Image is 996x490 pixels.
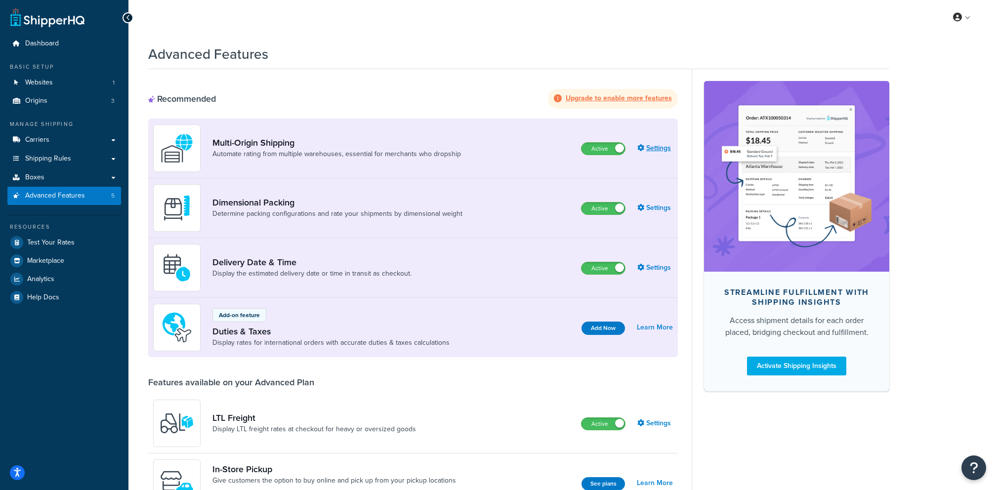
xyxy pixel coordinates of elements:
label: Active [581,143,625,155]
a: Give customers the option to buy online and pick up from your pickup locations [212,476,456,486]
img: icon-duo-feat-landed-cost-7136b061.png [160,310,194,345]
span: Analytics [27,275,54,284]
a: Origins3 [7,92,121,110]
a: Shipping Rules [7,150,121,168]
a: Display LTL freight rates at checkout for heavy or oversized goods [212,424,416,434]
span: Shipping Rules [25,155,71,163]
label: Active [581,418,625,430]
li: Advanced Features [7,187,121,205]
a: Multi-Origin Shipping [212,137,461,148]
span: Carriers [25,136,49,144]
div: Basic Setup [7,63,121,71]
span: 1 [113,79,115,87]
a: Settings [637,141,673,155]
span: Help Docs [27,293,59,302]
img: y79ZsPf0fXUFUhFXDzUgf+ktZg5F2+ohG75+v3d2s1D9TjoU8PiyCIluIjV41seZevKCRuEjTPPOKHJsQcmKCXGdfprl3L4q7... [160,406,194,441]
a: Display the estimated delivery date or time in transit as checkout. [212,269,412,279]
a: Dimensional Packing [212,197,462,208]
h1: Advanced Features [148,44,268,64]
a: Determine packing configurations and rate your shipments by dimensional weight [212,209,462,219]
a: Learn More [637,321,673,334]
a: In-Store Pickup [212,464,456,475]
img: feature-image-si-e24932ea9b9fcd0ff835db86be1ff8d589347e8876e1638d903ea230a36726be.png [719,96,874,257]
span: Websites [25,79,53,87]
span: Test Your Rates [27,239,75,247]
a: Display rates for international orders with accurate duties & taxes calculations [212,338,450,348]
a: Settings [637,416,673,430]
a: Marketplace [7,252,121,270]
a: Activate Shipping Insights [747,357,846,375]
a: Analytics [7,270,121,288]
a: Boxes [7,168,121,187]
a: Carriers [7,131,121,149]
div: Features available on your Advanced Plan [148,377,314,388]
label: Active [581,262,625,274]
span: Advanced Features [25,192,85,200]
a: Settings [637,201,673,215]
a: Test Your Rates [7,234,121,251]
a: Automate rating from multiple warehouses, essential for merchants who dropship [212,149,461,159]
a: Learn More [637,476,673,490]
a: Advanced Features5 [7,187,121,205]
a: Help Docs [7,288,121,306]
div: Manage Shipping [7,120,121,128]
li: Origins [7,92,121,110]
span: Dashboard [25,40,59,48]
p: Add-on feature [219,311,260,320]
a: LTL Freight [212,412,416,423]
div: Access shipment details for each order placed, bridging checkout and fulfillment. [720,315,873,338]
img: WatD5o0RtDAAAAAElFTkSuQmCC [160,131,194,165]
span: 5 [111,192,115,200]
a: Websites1 [7,74,121,92]
a: Duties & Taxes [212,326,450,337]
div: Resources [7,223,121,231]
span: Boxes [25,173,44,182]
span: 3 [111,97,115,105]
a: Delivery Date & Time [212,257,412,268]
strong: Upgrade to enable more features [566,93,672,103]
li: Websites [7,74,121,92]
img: DTVBYsAAAAAASUVORK5CYII= [160,191,194,225]
span: Origins [25,97,47,105]
label: Active [581,203,625,214]
a: Settings [637,261,673,275]
span: Marketplace [27,257,64,265]
div: Streamline Fulfillment with Shipping Insights [720,287,873,307]
a: Dashboard [7,35,121,53]
div: Recommended [148,93,216,104]
img: gfkeb5ejjkALwAAAABJRU5ErkJggg== [160,250,194,285]
button: Open Resource Center [961,455,986,480]
button: Add Now [581,322,625,335]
